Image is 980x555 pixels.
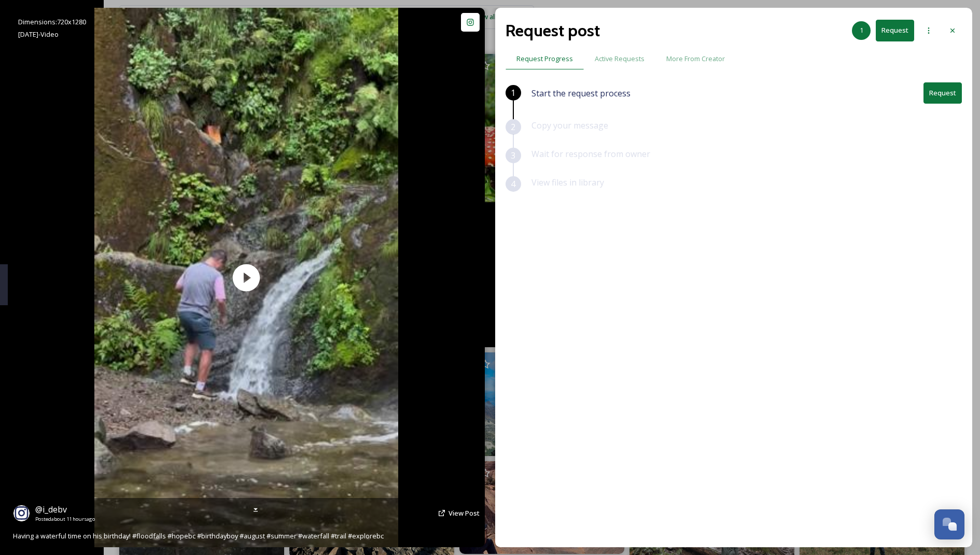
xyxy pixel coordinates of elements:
[531,148,650,160] span: Wait for response from owner
[511,121,515,133] span: 2
[923,82,962,104] button: Request
[511,87,515,99] span: 1
[13,531,384,540] span: Having a waterful time on his birthday! #floodfalls #hopebc #birthdayboy #august #summer #waterfa...
[94,8,398,547] img: thumbnail
[506,18,600,43] h2: Request post
[531,87,631,99] span: Start the request process
[934,509,964,539] button: Open Chat
[516,54,573,64] span: Request Progress
[531,120,608,131] span: Copy your message
[511,149,515,162] span: 3
[876,20,914,41] button: Request
[35,516,95,523] span: Posted about 11 hours ago
[18,30,59,39] span: [DATE] - Video
[35,504,67,515] span: @ i_debv
[35,503,95,516] a: @i_debv
[531,177,604,188] span: View files in library
[860,25,863,35] span: 1
[595,54,645,64] span: Active Requests
[511,178,515,190] span: 4
[449,508,480,518] a: View Post
[18,17,86,26] span: Dimensions: 720 x 1280
[666,54,725,64] span: More From Creator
